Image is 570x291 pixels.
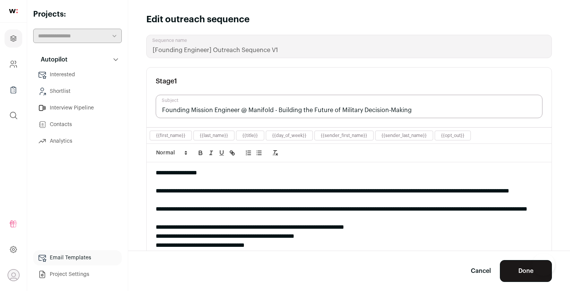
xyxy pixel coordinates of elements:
[156,132,185,139] button: {{first_name}}
[5,81,22,99] a: Company Lists
[174,78,177,85] span: 1
[33,267,122,282] a: Project Settings
[33,100,122,115] a: Interview Pipeline
[146,14,250,26] h1: Edit outreach sequence
[200,132,228,139] button: {{last_name}}
[242,132,258,139] button: {{title}}
[272,132,306,139] button: {{day_of_week}}
[5,29,22,48] a: Projects
[382,132,427,139] button: {{sender_last_name}}
[532,253,555,276] iframe: Toggle Customer Support
[33,84,122,99] a: Shortlist
[33,52,122,67] button: Autopilot
[156,77,177,86] h3: Stage
[9,9,18,13] img: wellfound-shorthand-0d5821cbd27db2630d0214b213865d53afaa358527fdda9d0ea32b1df1b89c2c.svg
[33,9,122,20] h2: Projects:
[33,250,122,265] a: Email Templates
[500,260,552,282] button: Done
[471,266,491,276] a: Cancel
[321,132,367,139] button: {{sender_first_name}}
[5,55,22,73] a: Company and ATS Settings
[36,55,67,64] p: Autopilot
[441,132,464,139] button: {{opt_out}}
[33,134,122,149] a: Analytics
[8,269,20,281] button: Open dropdown
[33,117,122,132] a: Contacts
[146,35,552,58] input: Sequence name
[156,95,542,118] input: Subject
[33,67,122,82] a: Interested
